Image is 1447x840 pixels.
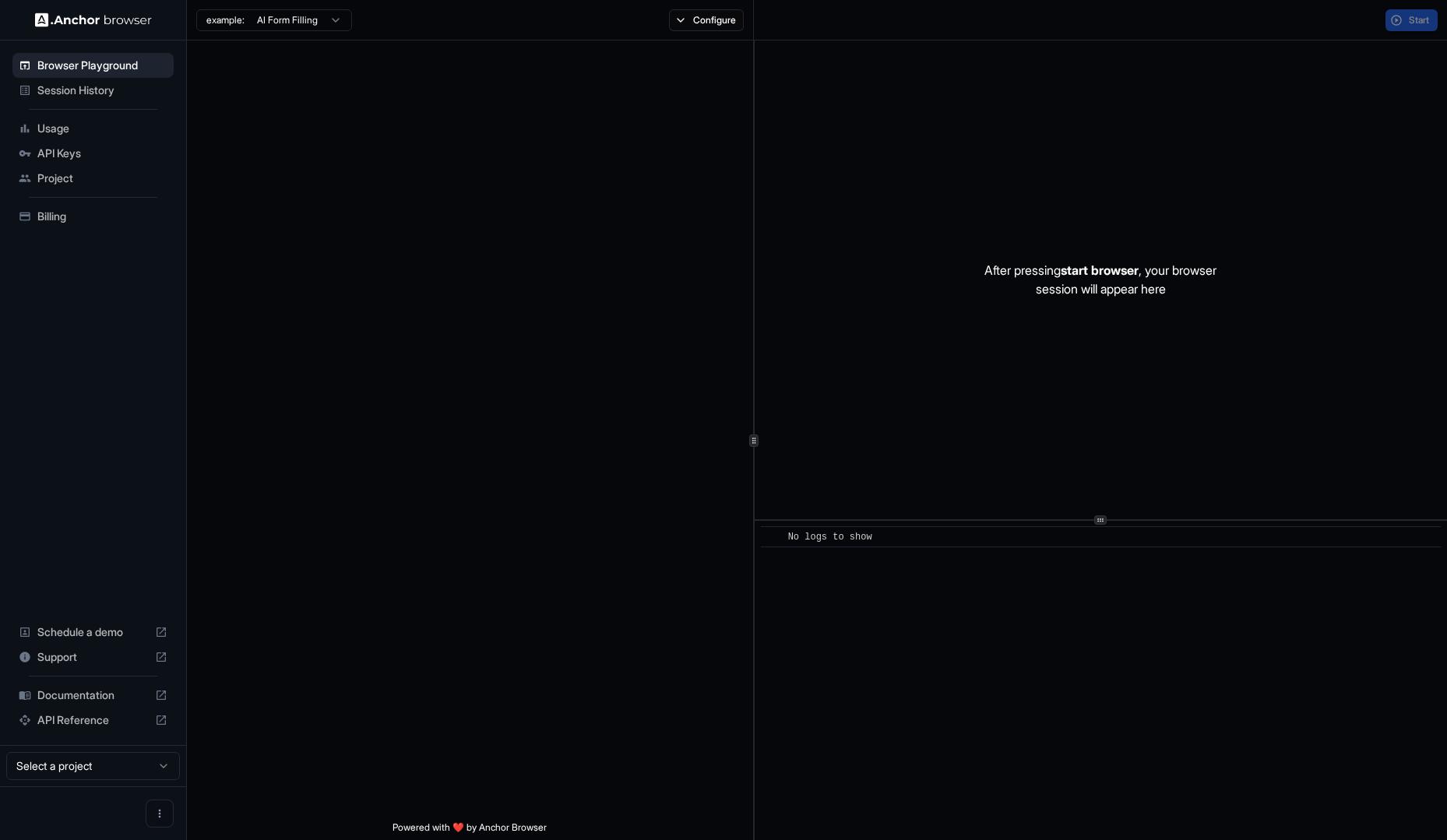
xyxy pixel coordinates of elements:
span: Browser Playground [37,58,167,73]
span: API Keys [37,146,167,161]
span: start browser [1061,262,1139,278]
div: Support [12,645,174,670]
span: API Reference [37,712,149,728]
div: Project [12,166,174,191]
div: Browser Playground [12,53,174,78]
span: Project [37,170,167,186]
div: API Reference [12,708,174,733]
div: Schedule a demo [12,620,174,645]
div: Usage [12,116,174,141]
span: ​ [769,529,776,545]
span: Documentation [37,687,149,703]
span: Powered with ❤️ by Anchor Browser [393,821,547,840]
span: Support [37,649,149,665]
span: Billing [37,209,167,224]
button: Open menu [146,800,174,828]
span: Session History [37,83,167,98]
div: Documentation [12,683,174,708]
div: Billing [12,204,174,229]
p: After pressing , your browser session will appear here [984,261,1216,298]
div: Session History [12,78,174,103]
span: Usage [37,121,167,136]
button: Configure [669,9,745,31]
span: example: [206,14,245,26]
span: No logs to show [788,532,872,543]
span: Schedule a demo [37,624,149,640]
img: Anchor Logo [35,12,152,27]
div: API Keys [12,141,174,166]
